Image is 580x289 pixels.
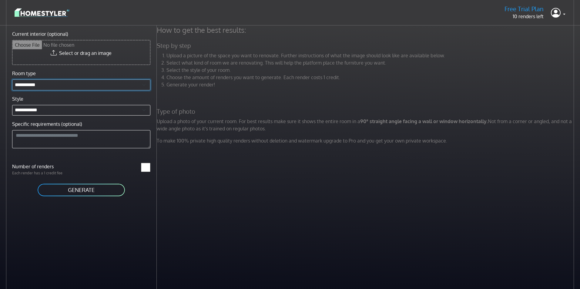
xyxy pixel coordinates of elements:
li: Upload a picture of the space you want to renovate. Further instructions of what the image should... [166,52,576,59]
button: GENERATE [37,183,126,197]
strong: 90° straight angle facing a wall or window horizontally. [360,118,488,124]
p: Each render has a 1 credit fee [8,170,81,176]
li: Select what kind of room we are renovating. This will help the platform place the furniture you w... [166,59,576,66]
li: Select the style of your room. [166,66,576,74]
h5: Free Trial Plan [505,5,544,13]
li: Generate your render! [166,81,576,88]
h5: Type of photo [153,108,579,115]
label: Specific requirements (optional) [12,120,82,128]
label: Number of renders [8,163,81,170]
p: 10 renders left [505,13,544,20]
p: To make 100% private high quality renders without deletion and watermark upgrade to Pro and you g... [153,137,579,144]
label: Current interior (optional) [12,30,68,38]
li: Choose the amount of renders you want to generate. Each render costs 1 credit. [166,74,576,81]
p: Upload a photo of your current room. For best results make sure it shows the entire room in a Not... [153,118,579,132]
img: logo-3de290ba35641baa71223ecac5eacb59cb85b4c7fdf211dc9aaecaaee71ea2f8.svg [15,7,69,18]
label: Room type [12,70,36,77]
label: Style [12,95,23,102]
h5: Step by step [153,42,579,49]
h4: How to get the best results: [153,25,579,35]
